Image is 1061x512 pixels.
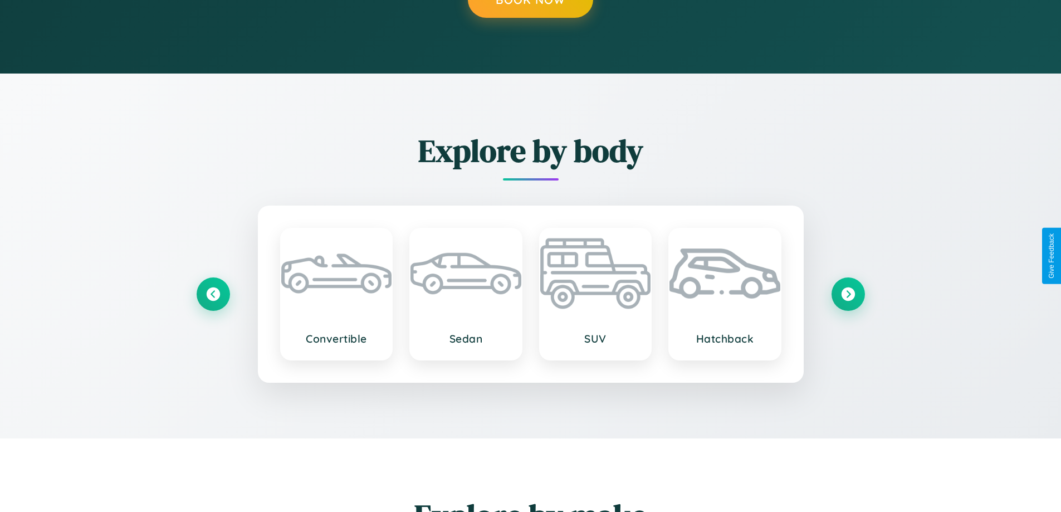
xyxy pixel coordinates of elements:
[551,332,640,345] h3: SUV
[292,332,381,345] h3: Convertible
[197,129,865,172] h2: Explore by body
[681,332,769,345] h3: Hatchback
[422,332,510,345] h3: Sedan
[1048,233,1055,279] div: Give Feedback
